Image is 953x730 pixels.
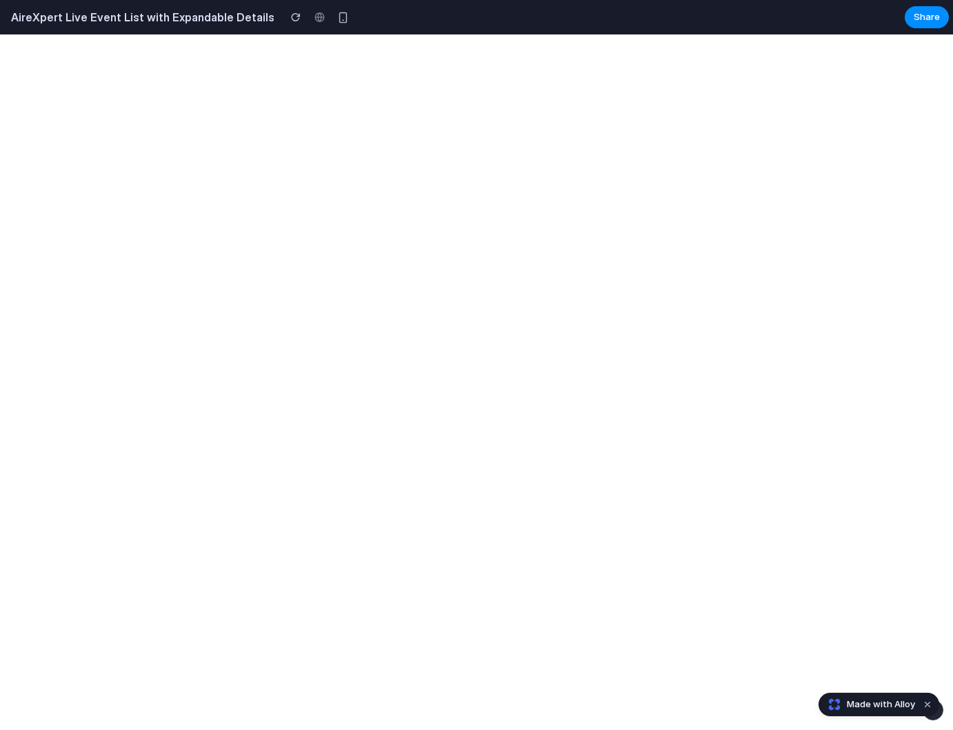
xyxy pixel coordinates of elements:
span: Made with Alloy [847,698,915,711]
button: Share [905,6,949,28]
a: Made with Alloy [819,698,916,711]
h2: AireXpert Live Event List with Expandable Details [6,9,274,26]
button: Dismiss watermark [919,696,936,713]
span: Share [914,10,940,24]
